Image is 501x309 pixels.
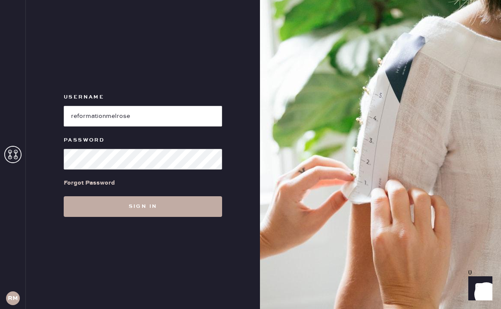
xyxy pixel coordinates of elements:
[64,170,115,196] a: Forgot Password
[460,270,497,307] iframe: Front Chat
[64,135,222,145] label: Password
[64,178,115,188] div: Forgot Password
[64,196,222,217] button: Sign in
[64,92,222,102] label: Username
[64,106,222,127] input: e.g. john@doe.com
[8,295,18,301] h3: RM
